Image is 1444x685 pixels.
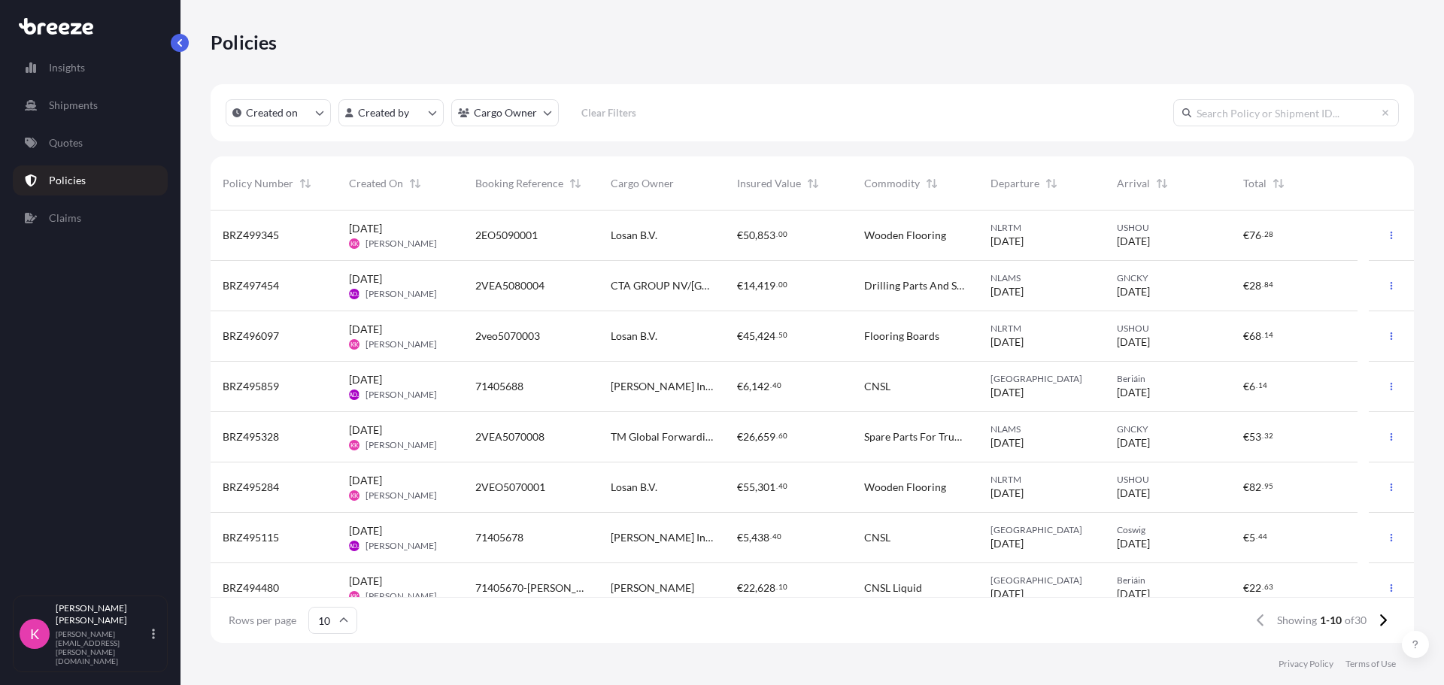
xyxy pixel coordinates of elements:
span: Showing [1277,613,1317,628]
span: . [1262,483,1263,489]
button: Sort [566,174,584,192]
button: Sort [296,174,314,192]
span: [DATE] [349,271,382,286]
span: [DATE] [1117,536,1150,551]
span: . [1262,584,1263,590]
span: € [1243,583,1249,593]
span: Cargo Owner [611,176,674,191]
span: 6 [743,381,749,392]
span: 60 [778,433,787,438]
span: € [737,482,743,493]
span: 40 [772,534,781,539]
span: CNSL Liquid [864,580,922,596]
span: 659 [757,432,775,442]
span: . [770,383,772,388]
span: . [1256,383,1257,388]
span: 2VEA5070008 [475,429,545,444]
span: [PERSON_NAME] [366,540,437,552]
a: Quotes [13,128,168,158]
span: [PERSON_NAME] [366,288,437,300]
span: [DATE] [349,574,382,589]
span: . [1262,433,1263,438]
span: 853 [757,230,775,241]
input: Search Policy or Shipment ID... [1173,99,1399,126]
p: Policies [49,173,86,188]
span: USHOU [1117,474,1219,486]
p: Cargo Owner [474,105,537,120]
span: [DATE] [349,372,382,387]
span: € [1243,432,1249,442]
button: Clear Filters [566,101,651,125]
span: BRZ495859 [223,379,279,394]
span: NLRTM [990,474,1093,486]
span: [DATE] [1117,385,1150,400]
span: Beriáin [1117,373,1219,385]
span: 40 [772,383,781,388]
span: [PERSON_NAME] [366,590,437,602]
span: 84 [1264,282,1273,287]
span: , [755,583,757,593]
span: GNCKY [1117,423,1219,435]
span: 628 [757,583,775,593]
span: TM Global Forwarding [611,429,713,444]
span: BRZ494480 [223,580,279,596]
span: BRZ495284 [223,480,279,495]
a: Policies [13,165,168,195]
span: 53 [1249,432,1261,442]
span: 63 [1264,584,1273,590]
span: , [749,381,751,392]
span: 45 [743,331,755,341]
span: 22 [1249,583,1261,593]
button: Sort [1270,174,1288,192]
p: Created by [358,105,409,120]
span: Commodity [864,176,920,191]
span: , [755,280,757,291]
span: Coswig [1117,524,1219,536]
span: 438 [751,532,769,543]
span: KK [350,488,358,503]
span: [DATE] [990,586,1024,602]
span: NLRTM [990,323,1093,335]
span: [PERSON_NAME] [366,439,437,451]
span: BRZ495115 [223,530,279,545]
span: . [776,232,778,237]
button: Sort [804,174,822,192]
span: USHOU [1117,323,1219,335]
span: KK [350,438,358,453]
span: BRZ495328 [223,429,279,444]
span: , [755,432,757,442]
span: Departure [990,176,1039,191]
p: Created on [246,105,298,120]
span: . [776,584,778,590]
span: . [776,433,778,438]
span: 26 [743,432,755,442]
a: Terms of Use [1345,658,1396,670]
span: 40 [778,483,787,489]
button: createdOn Filter options [226,99,331,126]
span: GNCKY [1117,272,1219,284]
span: . [1262,332,1263,338]
span: Wooden Flooring [864,228,946,243]
span: . [776,282,778,287]
span: [DATE] [1117,234,1150,249]
span: € [1243,532,1249,543]
p: Claims [49,211,81,226]
span: CNSL [864,379,890,394]
span: Created On [349,176,403,191]
span: 2VEO5070001 [475,480,545,495]
span: 32 [1264,433,1273,438]
span: Booking Reference [475,176,563,191]
span: [DATE] [990,284,1024,299]
span: , [749,532,751,543]
p: [PERSON_NAME] [PERSON_NAME] [56,602,149,626]
button: Sort [1042,174,1060,192]
span: NLAMS [990,272,1093,284]
span: [GEOGRAPHIC_DATA] [990,524,1093,536]
span: . [1256,534,1257,539]
span: 71405670-[PERSON_NAME] [475,580,587,596]
span: 28 [1264,232,1273,237]
span: NLAMS [990,423,1093,435]
span: KK [350,589,358,604]
span: [DATE] [990,486,1024,501]
span: KK [350,337,358,352]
